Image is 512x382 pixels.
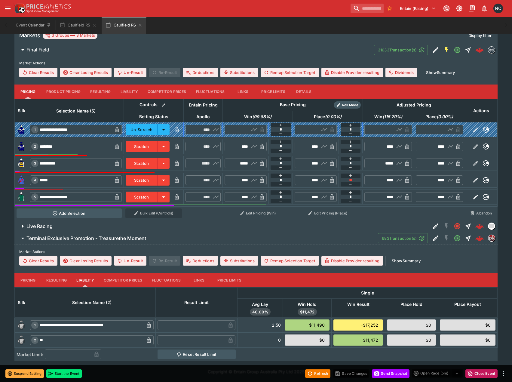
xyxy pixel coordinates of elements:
button: Clear Results [19,68,57,77]
button: Resulting [41,273,72,287]
div: split button [412,369,463,377]
button: Open [452,45,463,55]
button: Caulfield R6 [102,17,146,34]
button: Disable Provider resulting [321,68,383,77]
em: ( 0.00 %) [437,113,453,120]
img: blank-silk.png [17,320,26,330]
button: Liability [72,273,99,287]
button: Scratch [126,158,158,169]
span: Selection Name (2) [66,299,118,306]
em: ( 115.79 %) [382,113,402,120]
button: Fluctuations [147,273,185,287]
span: Place Hold [394,301,429,308]
a: 8a39b0d5-64a7-4b3b-94b1-f4485da586db [474,44,486,56]
img: runner 4 [17,175,26,185]
div: betmakers [488,46,495,54]
div: 2.50 [239,322,281,328]
svg: Closed [454,223,461,230]
img: Sportsbook Management [26,10,59,13]
button: Suspend Betting [5,369,44,378]
span: Re-Result [149,256,180,266]
div: 8a39b0d5-64a7-4b3b-94b1-f4485da586db [475,46,484,54]
button: Start the Event [46,369,82,378]
em: ( 0.00 %) [325,113,342,120]
div: $0 [285,334,330,346]
span: Win Hold [291,301,323,308]
button: Send Snapshot [372,369,409,378]
div: debbff62-d319-4172-aa0b-7a8660d4f295 [475,234,484,242]
img: runner 5 [17,192,26,202]
button: Resulting [85,85,115,99]
span: Selection Name (5) [50,107,102,115]
div: $0 [440,334,495,346]
img: logo-cerberus--red.svg [475,222,484,230]
button: Straight [463,233,474,244]
img: logo-cerberus--red.svg [475,234,484,242]
img: runner 1 [17,125,26,134]
div: Nick Conway [493,4,503,13]
button: Disable Provider resulting [321,256,383,266]
button: SGM Disabled [441,233,452,244]
img: pricekinetics [488,235,495,242]
h6: Live Racing [26,223,53,230]
span: 2 [33,144,37,149]
img: blank-silk.png [17,335,26,345]
button: Abandon [467,208,495,218]
span: Re-Result [149,68,180,77]
button: Event Calendar [13,17,55,34]
th: Apollo [184,111,223,122]
button: Terminal Exclusive Promotion - Treasurethe Moment [14,232,378,244]
span: Win(99.88%) [238,113,278,120]
th: Controls [124,99,184,111]
button: Dividends [385,68,417,77]
button: open drawer [2,3,13,14]
button: Bulk edit [160,101,168,109]
span: 1 [33,323,37,327]
div: 722fcc79-84c8-4e33-b94c-f5dbf30f8f55 [475,222,484,230]
div: pricekinetics [488,235,495,242]
button: No Bookmarks [385,4,394,13]
img: betmakers [488,47,495,53]
button: Deductions [183,68,218,77]
button: Edit Pricing (Win) [225,208,291,218]
span: Avg Lay [245,301,275,308]
button: Toggle light/dark mode [454,3,464,14]
h6: Final Field [26,47,49,53]
button: Substitutions [220,68,258,77]
span: $11,472 [298,309,317,315]
input: search [351,4,384,13]
img: logo-cerberus--red.svg [475,46,484,54]
span: Win(115.79%) [368,113,409,120]
div: $0 [387,334,436,346]
button: Connected to PK [441,3,452,14]
button: Edit Detail [430,233,441,244]
span: 5 [33,195,37,199]
button: Links [185,273,213,287]
div: liveracing [488,223,495,230]
em: ( 99.88 %) [252,113,271,120]
button: Liability [116,85,143,99]
button: Refresh [305,369,330,378]
img: runner 3 [17,159,26,168]
button: Substitutions [220,256,258,266]
img: PriceKinetics Logo [13,2,25,14]
span: Place(0.00%) [419,113,460,120]
th: Silk [15,99,28,122]
button: Remap Selection Target [261,68,319,77]
th: Silk [15,288,28,318]
button: Edit Detail [430,221,441,232]
button: 683Transaction(s) [378,233,428,243]
button: Select Tenant [396,4,439,13]
button: Close Event [465,369,498,378]
button: Edit Detail [430,45,441,55]
button: Caulfield R5 [56,17,100,34]
button: Product Pricing [41,85,85,99]
h6: Terminal Exclusive Promotion - Treasurethe Moment [26,235,146,242]
button: Add Selection [17,208,122,218]
span: 1 [33,128,37,132]
div: 3 Groups 3 Markets [45,32,95,39]
h3: Market Limit: [17,351,44,358]
button: SGM Enabled [441,45,452,55]
button: Un-Scratch [126,124,158,135]
button: ShowSummary [422,68,458,77]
